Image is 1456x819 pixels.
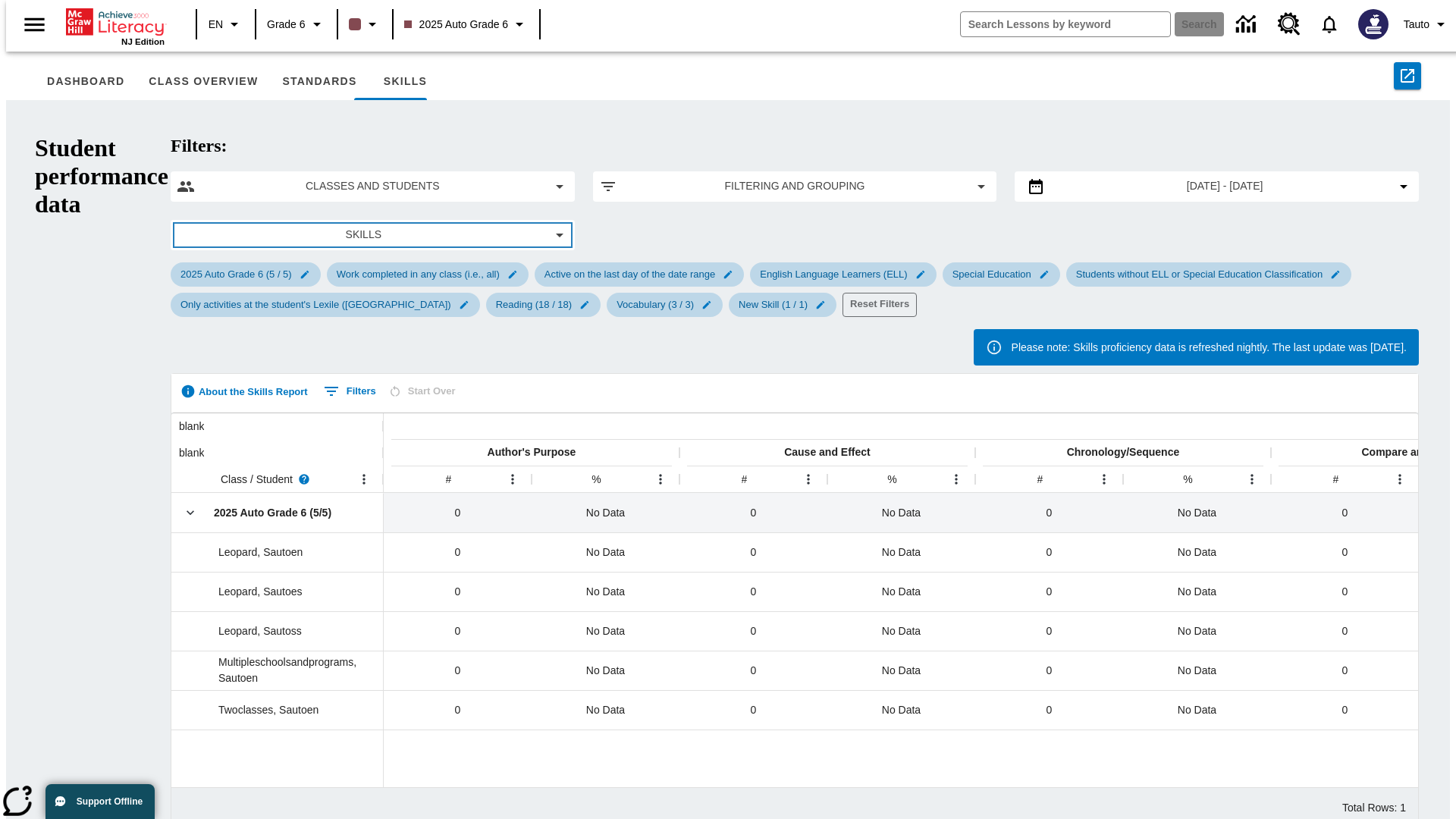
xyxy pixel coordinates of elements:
span: 0 [455,584,461,600]
div: Total Rows: 1 [1342,800,1406,815]
div: No Data%, Sautoes Leopard has no data for Cause and Effect. [827,572,975,611]
div: Multipleschoolsandprograms, Sautoen [171,651,384,690]
span: No Data [882,663,921,679]
input: search field [961,12,1170,36]
div: No Data%, Sautoen Multipleschoolsandprograms has no data for Chronology/Sequence. [1123,651,1271,690]
div: Edit English Language Learners (ELL) filter selected submenu item [750,262,936,287]
button: Support Offline [45,784,155,819]
span: 2025 Auto Grade 6 (5 / 5) [171,268,301,280]
div: 0, Sautoen Leopard completed 0 questions for Compare and Contrast. [1271,532,1419,572]
button: Open Menu [1241,468,1263,491]
span: 0 [1342,584,1348,600]
span: 0 [1342,623,1348,639]
button: Select skills menu item [177,226,569,244]
div: No Data%, Sautoen Twoclasses has no data for Chronology/Sequence. [1123,690,1271,730]
span: 0 [1342,544,1348,560]
div: No Data%, Sautoen Twoclasses has no data for Author's Purpose. [532,690,679,730]
h2: Filters: [171,136,1419,156]
div: 0, Sautoen Multipleschoolsandprograms completed 0 questions for Author's Purpose. [384,651,532,690]
div: No Data%, 2025 Auto Grade 6 (5/5) has no data for Chronology/Sequence. [1123,493,1271,532]
span: Class / Student [221,472,293,487]
span: No Data [882,702,921,718]
span: 0 [1342,505,1348,521]
button: Language: EN, Select a language [202,11,250,38]
div: 0, Sautoss Leopard completed 0 questions for Cause and Effect. [679,611,827,651]
button: Skills [369,64,441,100]
span: 0 [455,505,461,521]
span: About the Skills Report [199,383,308,400]
span: Multipleschoolsandprograms, Sautoen [218,656,356,684]
div: 0, Sautoen Multipleschoolsandprograms completed 0 questions for Compare and Contrast. [1271,651,1419,690]
button: Click here to collapse the class row [179,501,202,524]
div: No Data%, Sautoss Leopard has no data for Author's Purpose. [532,611,679,651]
div: 0, Sautoen Leopard completed 0 questions for Cause and Effect. [679,532,827,572]
span: No Data [586,663,625,679]
button: Standards [270,64,369,100]
div: #, Average number of questions students have completed for Chronology/Sequence. [1037,472,1043,488]
button: Select a new avatar [1349,5,1398,44]
div: No Data%, Sautoen Leopard has no data for Author's Purpose. [532,532,679,572]
span: 0 [751,584,757,600]
div: #, Average number of questions students have completed for Author's Purpose. [446,472,452,488]
span: No Data [586,584,625,600]
div: Leopard, Sautoes [171,572,384,611]
div: Edit Only activities at the student's Lexile (Reading) filter selected submenu item [171,293,480,317]
div: 0, Sautoen Multipleschoolsandprograms completed 0 questions for Cause and Effect. [679,651,827,690]
span: No Data [882,544,921,560]
div: 0, The average number of questions completed by 2025 Auto Grade 6 (5/5) for Chronology/Sequence i... [975,493,1123,532]
span: No Data [1178,702,1216,718]
div: No Data%, Sautoen Leopard has no data for Cause and Effect. [827,532,975,572]
button: Open side menu [12,2,57,47]
span: No Data [882,623,921,639]
div: Edit Work completed in any class (i.e., all) filter selected submenu item [327,262,529,287]
div: No Data%, Sautoen Multipleschoolsandprograms has no data for Cause and Effect. [827,651,975,690]
span: No Data [1178,505,1216,521]
div: Edit Active on the last day of the date range filter selected submenu item [535,262,744,287]
div: Edit Vocabulary 3 skills selected / 3 skills in group filter selected submenu item [607,293,723,317]
button: Export to CSV [1394,62,1421,89]
span: # [446,473,452,485]
span: 0 [751,544,757,560]
div: No Data%, Sautoes Leopard has no data for Author's Purpose. [532,572,679,611]
span: 0 [751,623,757,639]
div: No Data%, 2025 Auto Grade 6 (5/5) has no data for Author's Purpose. [532,493,679,532]
button: Open Menu [945,468,968,491]
button: Grade: Grade 6, Select a grade [261,11,332,38]
div: Twoclasses, Sautoen [171,690,384,730]
span: New Skill (1 / 1) [730,299,817,310]
span: Filtering and Grouping [629,178,961,194]
button: Dashboard [35,64,136,100]
div: 0, Sautoss Leopard completed 0 questions for Compare and Contrast. [1271,611,1419,651]
span: No Data [1178,584,1216,600]
div: Edit Reading 18 skills selected / 18 skills in group filter selected submenu item [486,293,601,317]
div: 0, The average number of questions completed by 2025 Auto Grade 6 (5/5) for Compare and Contrast ... [1271,493,1419,532]
span: 0 [751,505,757,521]
div: No Data%, Sautoen Leopard has no data for Chronology/Sequence. [1123,532,1271,572]
div: Leopard, Sautoen [171,532,384,572]
span: % [1183,473,1192,485]
button: Open Menu [649,468,672,491]
a: Data Center [1227,4,1269,45]
div: Leopard, Sautoss [171,611,384,651]
span: blank [179,420,204,432]
div: Edit New Skill 1 skills selected / 1 skills in group filter selected submenu item [729,293,836,317]
div: %, Average percent correct for questions students have completed for Chronology/Sequence. [1183,472,1192,488]
button: Apply filters menu item [599,177,991,196]
span: 0 [1342,702,1348,718]
div: 0, Sautoes Leopard completed 0 questions for Chronology/Sequence. [975,572,1123,611]
div: 0, Sautoen Multipleschoolsandprograms completed 0 questions for Chronology/Sequence. [975,651,1123,690]
span: Students without ELL or Special Education Classification [1067,268,1332,280]
div: Please note: Skills proficiency data is refreshed nightly. The last update was [DATE]. [1012,334,1407,361]
span: % [591,473,601,485]
span: No Data [1178,623,1216,639]
span: 0 [1046,702,1053,718]
div: No Data%, Sautoen Twoclasses has no data for Cause and Effect. [827,690,975,730]
div: Home [66,5,165,46]
span: % [887,473,896,485]
button: Read more about Class / Student [293,468,315,491]
span: English Language Learners (ELL) [751,268,916,280]
button: Show filters [320,379,380,403]
span: Author's Purpose [488,446,576,458]
div: 0, Sautoen Twoclasses completed 0 questions for Chronology/Sequence. [975,690,1123,730]
span: 0 [751,663,757,679]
